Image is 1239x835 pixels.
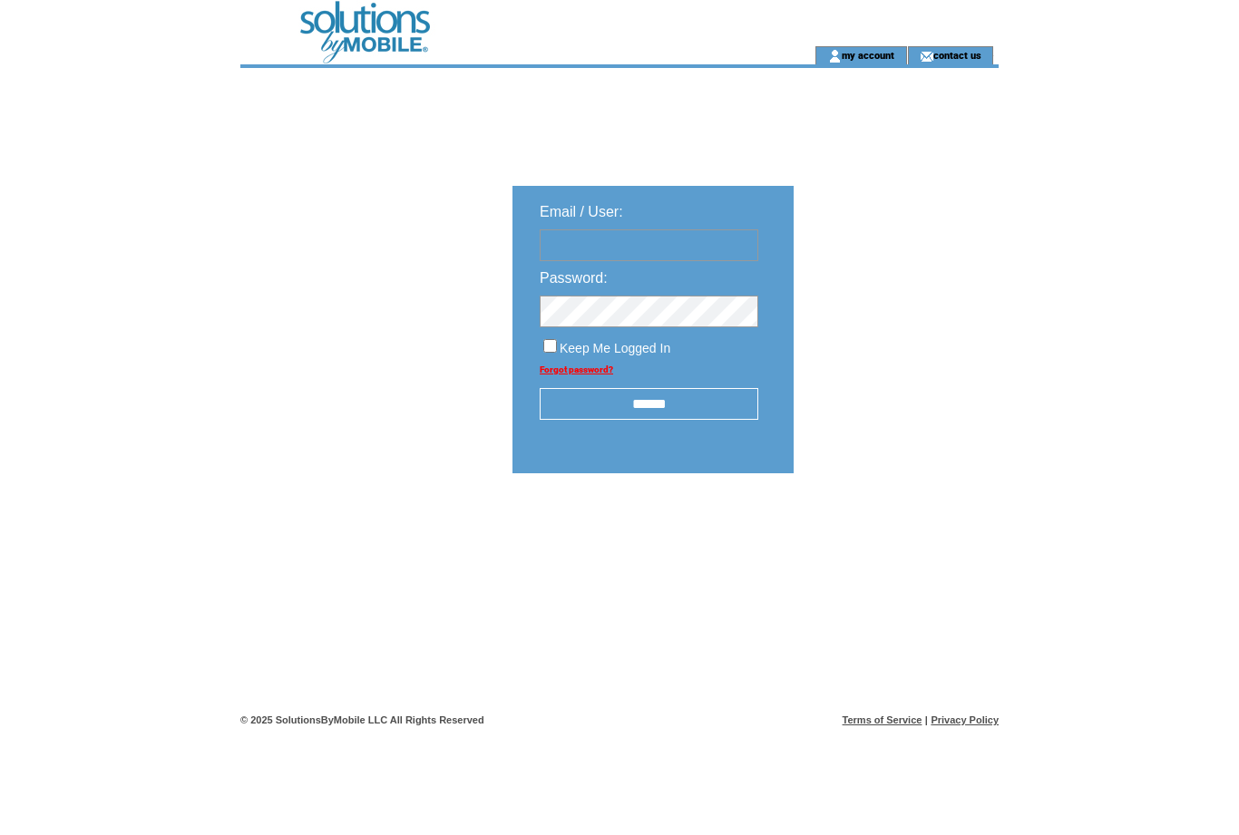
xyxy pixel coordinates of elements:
a: contact us [933,49,981,61]
img: transparent.png [846,519,937,541]
span: | [925,714,928,725]
a: my account [842,49,894,61]
a: Terms of Service [843,714,922,725]
a: Forgot password? [540,364,613,374]
img: account_icon.gif [828,49,842,63]
a: Privacy Policy [931,714,999,725]
span: Keep Me Logged In [560,341,670,355]
img: contact_us_icon.gif [920,49,933,63]
span: Email / User: [540,204,623,219]
span: Password: [540,270,608,286]
span: © 2025 SolutionsByMobile LLC All Rights Reserved [240,714,484,725]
